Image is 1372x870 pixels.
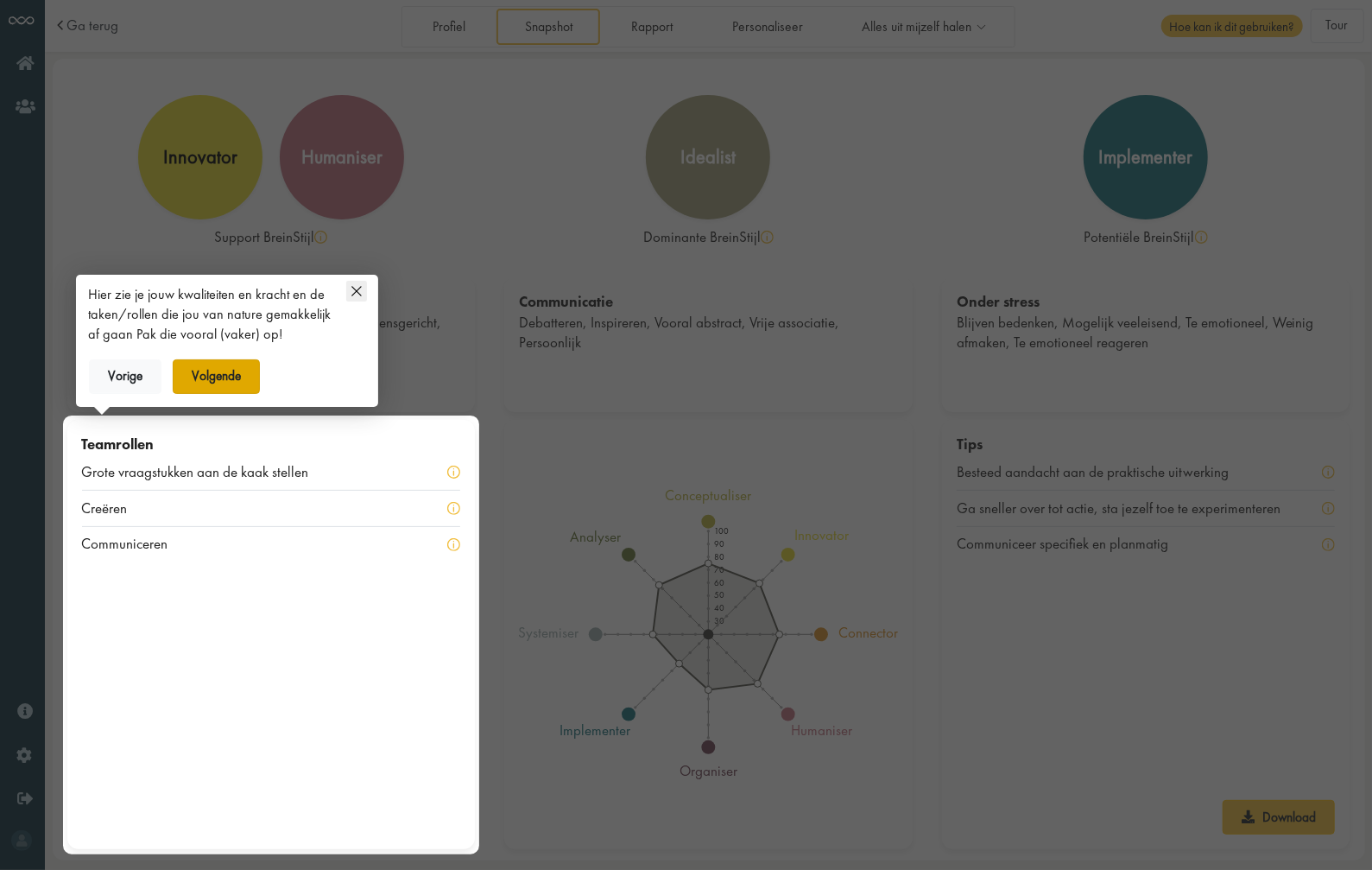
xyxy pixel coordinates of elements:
div: Communiceren [82,534,191,555]
div: Teamrollen [82,435,461,455]
div: Creëren [82,499,150,519]
div: Grote vraagstukken aan de kaak stellen [82,462,332,483]
button: Volgende [173,359,261,394]
img: info-yellow.svg [447,466,460,479]
div: Hier zie je jouw kwaliteiten en kracht en de taken/rollen die jou van nature gemakkelijk af gaan ... [89,285,335,344]
button: Vorige [89,359,162,394]
img: info-yellow.svg [447,502,460,515]
img: info-yellow.svg [447,538,460,551]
